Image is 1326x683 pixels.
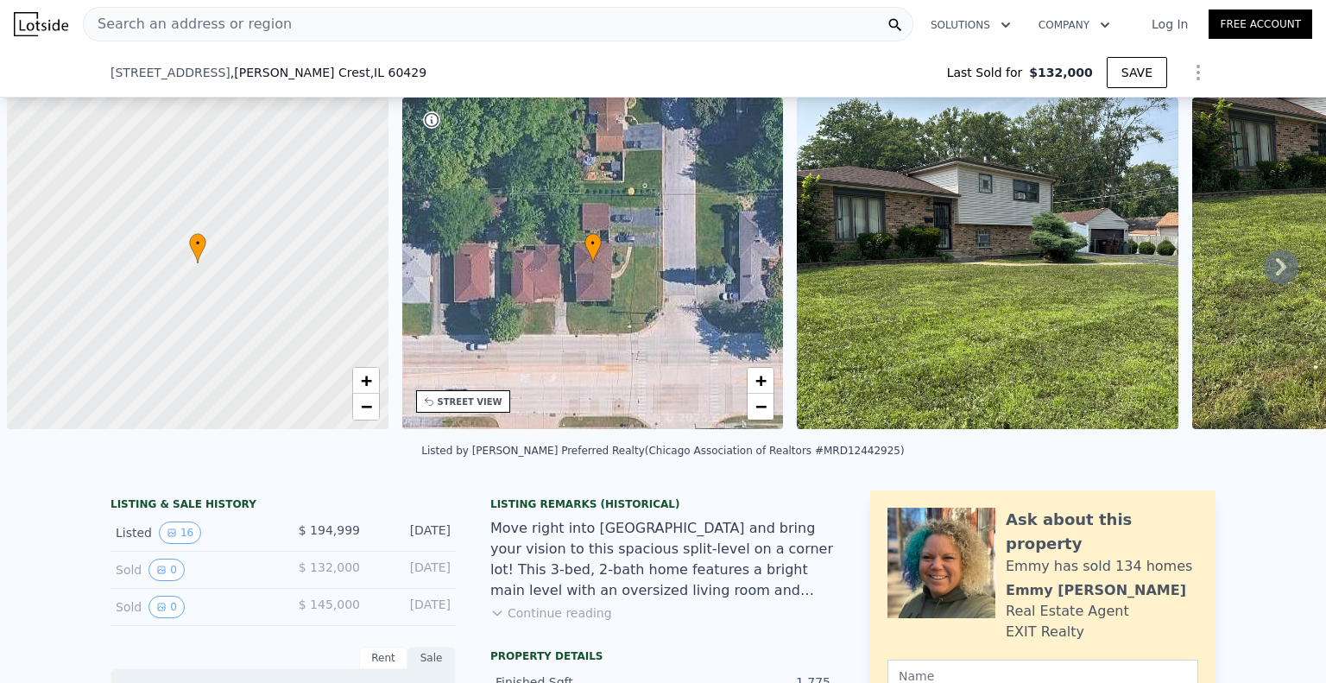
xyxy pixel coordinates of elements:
a: Zoom out [748,394,773,420]
img: Sale: 167425230 Parcel: 16601533 [797,98,1178,429]
div: EXIT Realty [1006,622,1084,642]
div: Listing Remarks (Historical) [490,497,836,511]
button: Company [1025,9,1124,41]
div: Move right into [GEOGRAPHIC_DATA] and bring your vision to this spacious split-level on a corner ... [490,518,836,601]
div: Rent [359,647,407,669]
button: Solutions [917,9,1025,41]
span: , [PERSON_NAME] Crest [230,64,426,81]
div: [DATE] [374,596,451,618]
div: Sale [407,647,456,669]
span: • [584,236,602,251]
span: Last Sold for [947,64,1030,81]
div: Ask about this property [1006,508,1198,556]
span: , IL 60429 [370,66,426,79]
div: Sold [116,596,269,618]
a: Log In [1131,16,1209,33]
span: $ 132,000 [299,560,360,574]
a: Zoom in [353,368,379,394]
div: Sold [116,559,269,581]
span: [STREET_ADDRESS] [110,64,230,81]
span: + [755,370,767,391]
a: Free Account [1209,9,1312,39]
span: Search an address or region [84,14,292,35]
div: STREET VIEW [438,395,502,408]
div: Real Estate Agent [1006,601,1129,622]
div: Listed [116,522,269,544]
span: • [189,236,206,251]
div: Emmy has sold 134 homes [1006,556,1192,577]
a: Zoom in [748,368,773,394]
a: Zoom out [353,394,379,420]
div: Emmy [PERSON_NAME] [1006,580,1186,601]
div: Listed by [PERSON_NAME] Preferred Realty (Chicago Association of Realtors #MRD12442925) [421,445,904,457]
div: • [189,233,206,263]
div: [DATE] [374,559,451,581]
button: View historical data [159,522,201,544]
img: Lotside [14,12,68,36]
div: Property details [490,649,836,663]
button: View historical data [148,596,185,618]
button: SAVE [1107,57,1167,88]
span: − [360,395,371,417]
span: + [360,370,371,391]
button: View historical data [148,559,185,581]
span: − [755,395,767,417]
button: Show Options [1181,55,1215,90]
button: Continue reading [490,604,612,622]
span: $ 145,000 [299,598,360,611]
span: $ 194,999 [299,523,360,537]
span: $132,000 [1029,64,1093,81]
div: LISTING & SALE HISTORY [110,497,456,515]
div: • [584,233,602,263]
div: [DATE] [374,522,451,544]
